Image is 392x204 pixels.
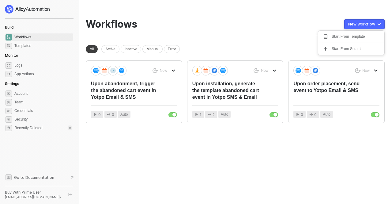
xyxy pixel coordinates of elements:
[6,90,12,97] span: settings
[5,81,19,86] span: Settings
[254,68,259,73] span: icon-success-page
[98,112,101,117] span: 0
[5,53,18,58] span: Monitor
[120,112,128,117] span: Auto
[5,5,50,13] img: logo
[68,193,72,196] span: logout
[348,22,375,27] div: New Workflow
[309,113,313,116] span: icon-app-actions
[121,45,141,53] div: Inactive
[301,112,303,117] span: 0
[6,116,12,123] span: security
[153,68,158,73] span: icon-success-page
[220,68,226,73] img: icon
[112,112,114,117] span: 0
[194,68,200,73] img: icon
[213,112,215,117] span: 2
[313,68,318,73] img: icon
[203,68,209,73] img: icon
[93,68,99,73] img: icon
[314,112,317,117] span: 0
[344,19,385,29] button: New Workflow
[14,42,72,49] span: Templates
[160,68,167,73] div: Now
[192,80,261,101] div: Upon installation, generate the template abandoned cart event in Yotpo SMS & Email
[86,45,98,53] div: All
[332,34,365,40] div: Start From Template
[14,71,34,77] div: App Actions
[332,46,363,52] div: Start From Scratch
[14,125,42,131] span: Recently Deleted
[101,45,119,53] div: Active
[6,108,12,114] span: credentials
[102,68,107,73] img: icon
[6,71,12,77] span: icon-app-actions
[91,80,160,101] div: Upon abandonment, trigger the abandoned cart event in Yotpo Email & SMS
[14,107,72,114] span: Credentials
[200,112,202,117] span: 1
[164,45,180,53] div: Error
[6,34,12,40] span: dashboard
[261,68,268,73] div: Now
[293,80,362,101] div: Upon order placement, send event to Yotpo Email & SMS
[14,90,72,97] span: Account
[273,69,276,72] span: icon-arrow-down
[208,113,211,116] span: icon-app-actions
[110,68,116,73] img: icon
[304,68,310,73] img: icon
[5,190,62,195] div: Buy With Prime User
[107,113,111,116] span: icon-app-actions
[6,99,12,106] span: team
[296,68,301,73] img: icon
[6,43,12,49] span: marketplace
[5,5,73,13] a: logo
[14,175,54,180] span: Go to Documentation
[374,69,378,72] span: icon-arrow-down
[69,175,75,181] span: document-arrow
[6,125,12,131] span: settings
[323,112,330,117] span: Auto
[86,18,137,30] div: Workflows
[362,68,370,73] div: Now
[14,98,72,106] span: Team
[6,62,12,69] span: icon-logs
[68,125,72,130] div: 0
[14,33,72,41] span: Workflows
[142,45,162,53] div: Manual
[5,25,13,29] span: Build
[221,112,228,117] span: Auto
[5,174,73,181] a: Knowledge Base
[171,69,175,72] span: icon-arrow-down
[355,68,361,73] span: icon-success-page
[6,174,12,180] span: documentation
[212,68,217,73] img: icon
[14,116,72,123] span: Security
[5,195,62,199] div: [EMAIL_ADDRESS][DOMAIN_NAME] •
[14,62,72,69] span: Logs
[119,68,124,73] img: icon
